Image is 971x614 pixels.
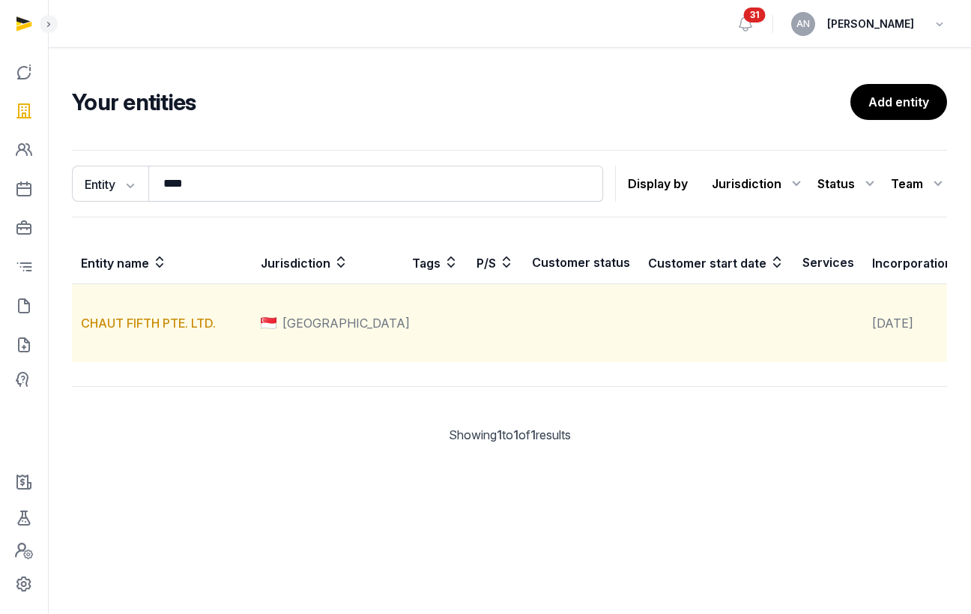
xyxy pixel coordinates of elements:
[72,241,252,284] th: Entity name
[850,84,947,120] a: Add entity
[72,426,947,444] div: Showing to of results
[497,427,502,442] span: 1
[81,316,216,331] a: CHAUT FIFTH PTE. LTD.
[530,427,536,442] span: 1
[827,15,914,33] span: [PERSON_NAME]
[744,7,766,22] span: 31
[628,172,688,196] p: Display by
[403,241,468,284] th: Tags
[523,241,639,284] th: Customer status
[891,172,947,196] div: Team
[791,12,815,36] button: AN
[793,241,863,284] th: Services
[252,241,403,284] th: Jurisdiction
[712,172,805,196] div: Jurisdiction
[72,88,850,115] h2: Your entities
[468,241,523,284] th: P/S
[796,19,810,28] span: AN
[72,166,148,202] button: Entity
[817,172,879,196] div: Status
[639,241,793,284] th: Customer start date
[282,314,410,332] span: [GEOGRAPHIC_DATA]
[513,427,518,442] span: 1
